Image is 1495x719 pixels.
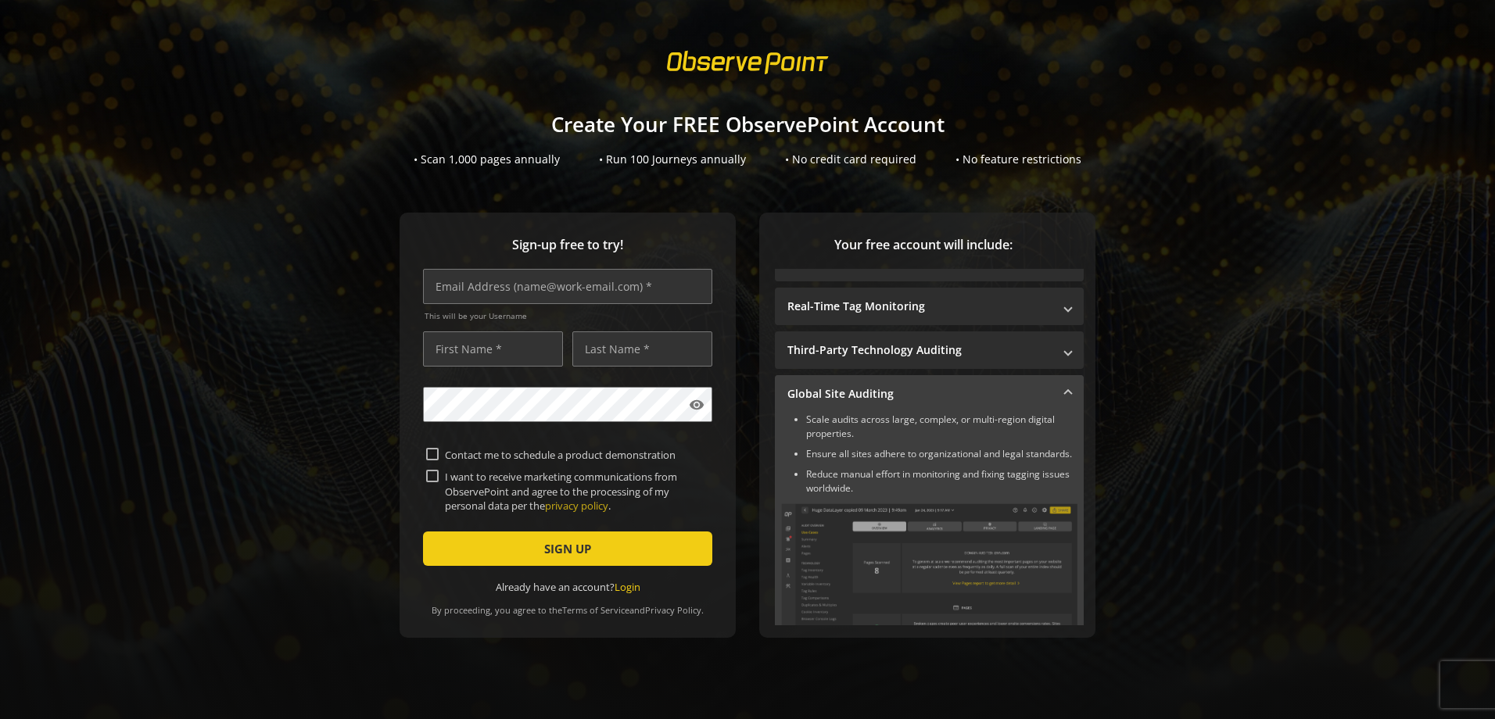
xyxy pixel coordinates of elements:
label: Contact me to schedule a product demonstration [439,448,709,462]
mat-panel-title: Third-Party Technology Auditing [787,342,1052,358]
div: Already have an account? [423,580,712,595]
a: Privacy Policy [645,604,701,616]
label: I want to receive marketing communications from ObservePoint and agree to the processing of my pe... [439,470,709,513]
div: • Scan 1,000 pages annually [414,152,560,167]
mat-panel-title: Global Site Auditing [787,386,1052,402]
input: Last Name * [572,331,712,367]
mat-expansion-panel-header: Global Site Auditing [775,375,1084,413]
input: First Name * [423,331,563,367]
span: Your free account will include: [775,236,1072,254]
li: Reduce manual effort in monitoring and fixing tagging issues worldwide. [806,467,1077,495]
span: This will be your Username [425,310,712,321]
div: • Run 100 Journeys annually [599,152,746,167]
img: Global Site Auditing [781,503,1077,701]
li: Scale audits across large, complex, or multi-region digital properties. [806,413,1077,441]
span: Sign-up free to try! [423,236,712,254]
div: By proceeding, you agree to the and . [423,594,712,616]
a: Terms of Service [562,604,629,616]
li: Ensure all sites adhere to organizational and legal standards. [806,447,1077,461]
mat-expansion-panel-header: Real-Time Tag Monitoring [775,288,1084,325]
a: Login [615,580,640,594]
button: SIGN UP [423,531,712,566]
mat-panel-title: Real-Time Tag Monitoring [787,299,1052,314]
mat-icon: visibility [689,397,704,413]
div: Global Site Auditing [775,413,1084,709]
a: privacy policy [545,499,608,513]
input: Email Address (name@work-email.com) * [423,269,712,304]
div: • No credit card required [785,152,916,167]
span: SIGN UP [544,535,591,563]
mat-expansion-panel-header: Third-Party Technology Auditing [775,331,1084,369]
div: • No feature restrictions [955,152,1081,167]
